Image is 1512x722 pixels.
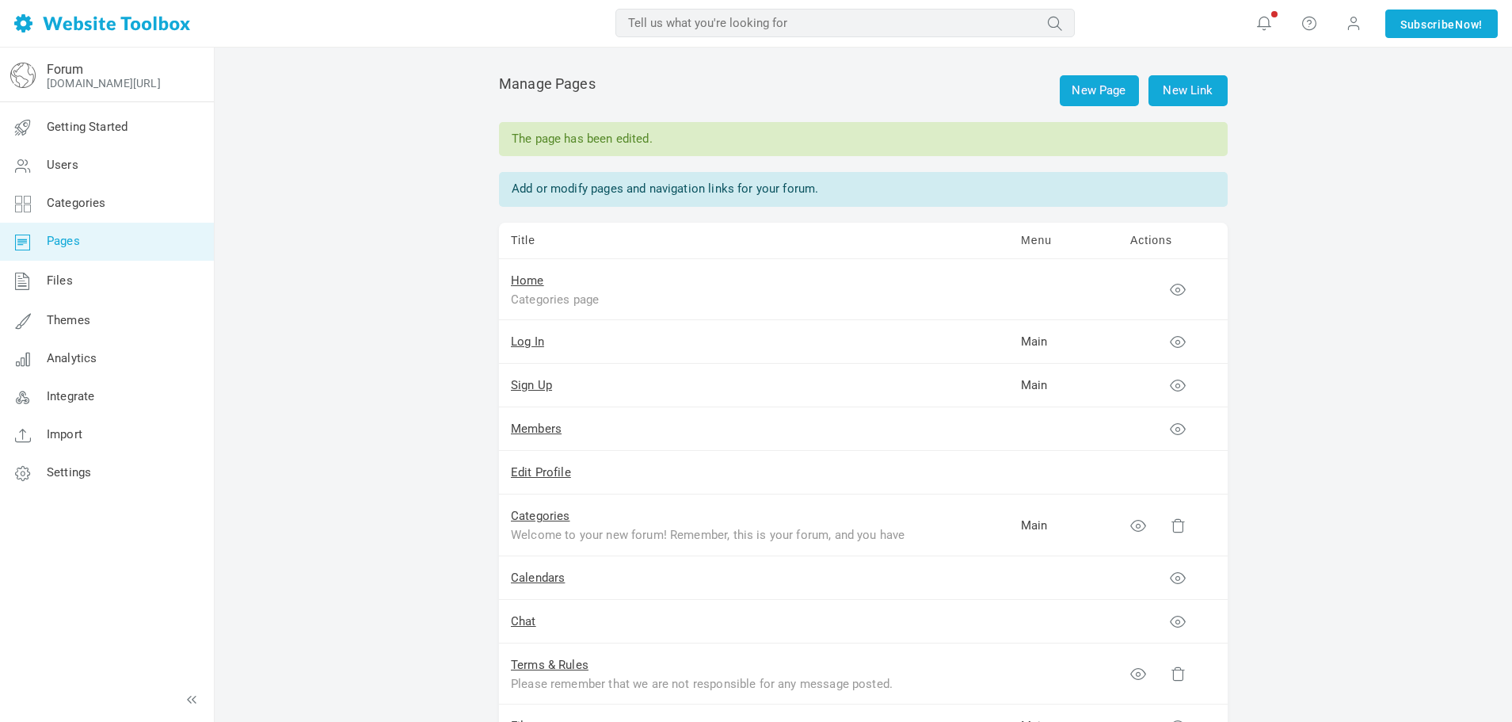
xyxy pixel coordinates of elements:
[1009,495,1118,556] td: Main
[511,334,544,349] a: Log In
[511,465,571,479] a: Edit Profile
[511,571,565,585] a: Calendars
[1009,320,1118,364] td: Main
[1060,75,1139,106] a: New Page
[499,122,1228,156] div: The page has been edited.
[47,62,83,77] a: Forum
[10,63,36,88] img: globe-icon.png
[47,351,97,365] span: Analytics
[511,614,536,628] a: Chat
[511,290,907,308] div: Categories page
[511,273,544,288] a: Home
[47,77,161,90] a: [DOMAIN_NAME][URL]
[47,389,94,403] span: Integrate
[511,658,588,672] a: Terms & Rules
[1009,223,1118,259] td: Menu
[47,158,78,172] span: Users
[1455,16,1483,33] span: Now!
[511,422,562,436] a: Members
[499,223,1009,259] td: Title
[499,172,1228,206] div: Add or modify pages and navigation links for your forum.
[1009,364,1118,407] td: Main
[47,465,91,479] span: Settings
[1148,75,1228,106] a: New Link
[47,234,80,248] span: Pages
[47,120,128,134] span: Getting Started
[511,509,570,523] a: Categories
[47,196,106,210] span: Categories
[1118,223,1228,259] td: Actions
[1385,10,1498,38] a: SubscribeNow!
[511,674,907,693] div: Please remember that we are not responsible for any message posted. We do not vouch for or warran...
[47,273,73,288] span: Files
[47,427,82,441] span: Import
[511,525,907,544] div: Welcome to your new forum! Remember, this is your forum, and you have the freedom to change the t...
[47,313,90,327] span: Themes
[499,75,1228,106] h2: Manage Pages
[511,378,552,392] a: Sign Up
[615,9,1075,37] input: Tell us what you're looking for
